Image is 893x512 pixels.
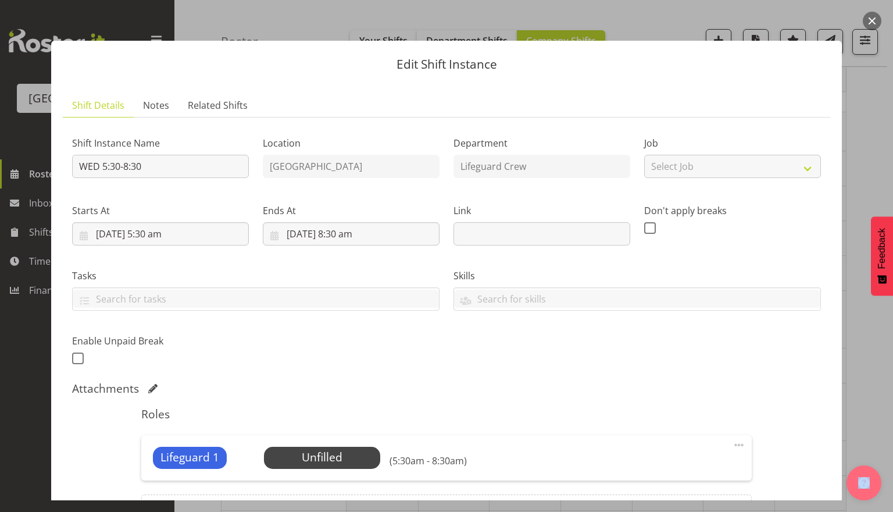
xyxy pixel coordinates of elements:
[263,204,440,218] label: Ends At
[858,477,870,489] img: help-xxl-2.png
[871,216,893,296] button: Feedback - Show survey
[188,98,248,112] span: Related Shifts
[877,228,887,269] span: Feedback
[453,204,630,218] label: Link
[72,98,124,112] span: Shift Details
[453,136,630,150] label: Department
[63,58,830,70] p: Edit Shift Instance
[141,407,751,421] h5: Roles
[644,204,821,218] label: Don't apply breaks
[454,290,820,308] input: Search for skills
[72,269,440,283] label: Tasks
[263,222,440,246] input: Click to select...
[644,136,821,150] label: Job
[72,204,249,218] label: Starts At
[72,382,139,396] h5: Attachments
[72,155,249,178] input: Shift Instance Name
[72,136,249,150] label: Shift Instance Name
[72,334,249,348] label: Enable Unpaid Break
[72,222,249,246] input: Click to select...
[390,455,467,467] h6: (5:30am - 8:30am)
[143,98,169,112] span: Notes
[453,269,821,283] label: Skills
[160,449,219,466] span: Lifeguard 1
[73,290,439,308] input: Search for tasks
[302,449,342,465] span: Unfilled
[263,136,440,150] label: Location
